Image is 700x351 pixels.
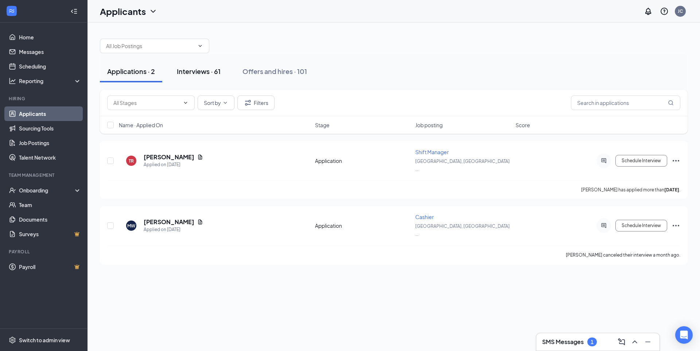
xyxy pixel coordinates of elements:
[9,336,16,344] svg: Settings
[617,338,626,346] svg: ComposeMessage
[415,149,449,155] span: Shift Manager
[197,154,203,160] svg: Document
[100,5,146,17] h1: Applicants
[599,223,608,229] svg: ActiveChat
[19,227,81,241] a: SurveysCrown
[144,153,194,161] h5: [PERSON_NAME]
[415,214,434,220] span: Cashier
[675,326,693,344] div: Open Intercom Messenger
[19,150,81,165] a: Talent Network
[149,7,157,16] svg: ChevronDown
[629,336,641,348] button: ChevronUp
[566,251,680,259] div: [PERSON_NAME] canceled their interview a month ago.
[672,221,680,230] svg: Ellipses
[19,77,82,85] div: Reporting
[615,155,667,167] button: Schedule Interview
[204,100,221,105] span: Sort by
[672,156,680,165] svg: Ellipses
[415,159,510,172] span: [GEOGRAPHIC_DATA], [GEOGRAPHIC_DATA] ...
[630,338,639,346] svg: ChevronUp
[106,42,194,50] input: All Job Postings
[197,219,203,225] svg: Document
[516,121,530,129] span: Score
[8,7,15,15] svg: WorkstreamLogo
[615,220,667,231] button: Schedule Interview
[9,77,16,85] svg: Analysis
[668,100,674,106] svg: MagnifyingGlass
[19,187,75,194] div: Onboarding
[183,100,188,106] svg: ChevronDown
[144,161,203,168] div: Applied on [DATE]
[129,158,134,164] div: TR
[19,212,81,227] a: Documents
[198,95,234,110] button: Sort byChevronDown
[177,67,221,76] div: Interviews · 61
[19,44,81,59] a: Messages
[616,336,627,348] button: ComposeMessage
[542,338,584,346] h3: SMS Messages
[9,95,80,102] div: Hiring
[144,218,194,226] h5: [PERSON_NAME]
[119,121,163,129] span: Name · Applied On
[315,157,411,164] div: Application
[9,172,80,178] div: Team Management
[19,260,81,274] a: PayrollCrown
[415,121,443,129] span: Job posting
[244,98,252,107] svg: Filter
[642,336,654,348] button: Minimize
[591,339,594,345] div: 1
[678,8,683,14] div: JC
[222,100,228,106] svg: ChevronDown
[660,7,669,16] svg: QuestionInfo
[19,30,81,44] a: Home
[315,222,411,229] div: Application
[237,95,275,110] button: Filter Filters
[19,59,81,74] a: Scheduling
[599,158,608,164] svg: ActiveChat
[113,99,180,107] input: All Stages
[664,187,679,192] b: [DATE]
[197,43,203,49] svg: ChevronDown
[144,226,203,233] div: Applied on [DATE]
[415,223,510,237] span: [GEOGRAPHIC_DATA], [GEOGRAPHIC_DATA] ...
[315,121,330,129] span: Stage
[644,7,653,16] svg: Notifications
[9,187,16,194] svg: UserCheck
[643,338,652,346] svg: Minimize
[70,8,78,15] svg: Collapse
[107,67,155,76] div: Applications · 2
[19,198,81,212] a: Team
[19,106,81,121] a: Applicants
[127,223,135,229] div: MW
[19,136,81,150] a: Job Postings
[242,67,307,76] div: Offers and hires · 101
[581,187,680,193] p: [PERSON_NAME] has applied more than .
[9,249,80,255] div: Payroll
[19,121,81,136] a: Sourcing Tools
[571,95,680,110] input: Search in applications
[19,336,70,344] div: Switch to admin view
